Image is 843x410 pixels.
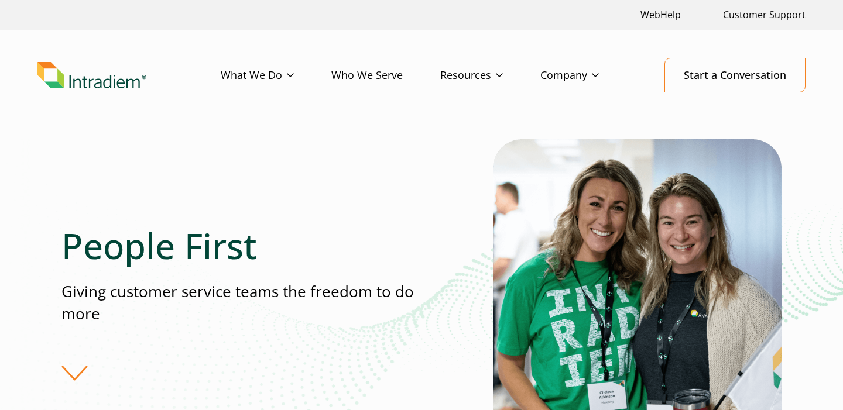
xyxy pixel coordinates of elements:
[221,58,331,92] a: What We Do
[540,58,636,92] a: Company
[718,2,810,27] a: Customer Support
[664,58,806,92] a: Start a Conversation
[37,62,221,89] a: Link to homepage of Intradiem
[440,58,540,92] a: Resources
[61,281,421,325] p: Giving customer service teams the freedom to do more
[636,2,686,27] a: Link opens in a new window
[331,58,440,92] a: Who We Serve
[37,62,146,89] img: Intradiem
[61,225,421,267] h1: People First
